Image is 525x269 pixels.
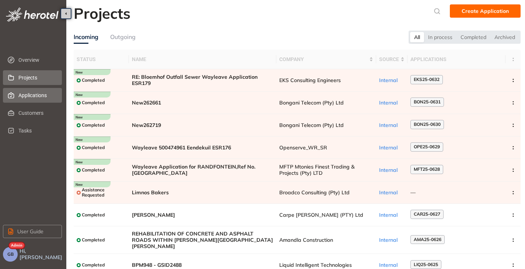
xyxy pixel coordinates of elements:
span: Limnos Bakers [132,190,273,196]
div: Internal [379,100,405,106]
span: Customers [18,106,56,120]
img: logo [6,7,59,22]
th: Source [376,50,407,69]
div: Internal [379,262,405,268]
button: GB [3,247,18,262]
div: In process [424,32,456,42]
span: Openserve_WR_SR [279,145,373,151]
div: Outgoing [110,32,136,42]
span: BON25-0631 [414,99,441,105]
div: Internal [379,167,405,173]
span: REHABILITATION OF CONCRETE AND ASPHALT ROADS WITHIN [PERSON_NAME][GEOGRAPHIC_DATA][PERSON_NAME] [132,231,273,249]
span: Source [379,55,399,63]
span: Completed [82,145,105,150]
span: Completed [82,100,105,105]
button: Create Application [450,4,521,18]
span: Company [279,55,368,63]
span: MFT25-0628 [414,167,440,172]
span: Overview [18,53,56,67]
span: GB [7,252,14,257]
div: Incoming [74,32,98,42]
span: Carpe [PERSON_NAME] (PTY) Ltd [279,212,373,218]
div: Internal [379,212,405,218]
div: Internal [379,190,405,196]
div: Internal [379,145,405,151]
span: Assistance Requested [82,187,126,198]
span: Bongani Telecom (Pty) Ltd [279,122,373,128]
span: BON25-0630 [414,122,441,127]
span: OPE25-0629 [414,144,440,149]
div: All [410,32,424,42]
span: EKS Consulting Engineers [279,77,373,84]
span: AMA25-0626 [414,237,441,242]
span: Bongani Telecom (Pty) Ltd [279,100,373,106]
span: Wayleave 500474961 Eendekuil ESR176 [132,145,273,151]
span: BPM948 - GSID2488 [132,262,273,268]
span: LIQ25-0625 [414,262,438,267]
span: Liquid Intelligent Technologies [279,262,373,268]
th: Company [276,50,376,69]
span: Create Application [462,7,509,15]
div: Internal [379,77,405,84]
th: Applications [407,50,505,69]
span: Hi, [PERSON_NAME] [20,248,63,261]
span: CAR25-0627 [414,212,440,217]
th: Status [74,50,129,69]
div: Completed [456,32,490,42]
span: Applications [18,88,56,103]
h2: Projects [74,4,130,22]
span: Projects [18,70,56,85]
span: MFTP Mtonies Finest Trading & Projects (Pty) LTD [279,164,373,176]
span: — [410,190,416,196]
span: EKS25-0632 [414,77,440,82]
span: Wayleave Application for RANDFONTEIN,Ref No. [GEOGRAPHIC_DATA] [132,164,273,176]
div: Archived [490,32,519,42]
span: Amandla Construction [279,237,373,243]
span: Completed [82,167,105,173]
button: User Guide [3,225,62,238]
span: [PERSON_NAME] [132,212,273,218]
span: Broadco Consulting (Pty) Ltd [279,190,373,196]
div: Internal [379,237,405,243]
span: Completed [82,237,105,243]
span: Tasks [18,123,56,138]
span: User Guide [17,227,43,236]
span: Completed [82,78,105,83]
span: Completed [82,123,105,128]
div: Internal [379,122,405,128]
span: Completed [82,212,105,217]
span: Completed [82,262,105,268]
span: New262719 [132,122,273,128]
th: Name [129,50,276,69]
span: RE: Bloemhof Outfall Sewer Wayleave Application ESR179 [132,74,273,86]
span: New262661 [132,100,273,106]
